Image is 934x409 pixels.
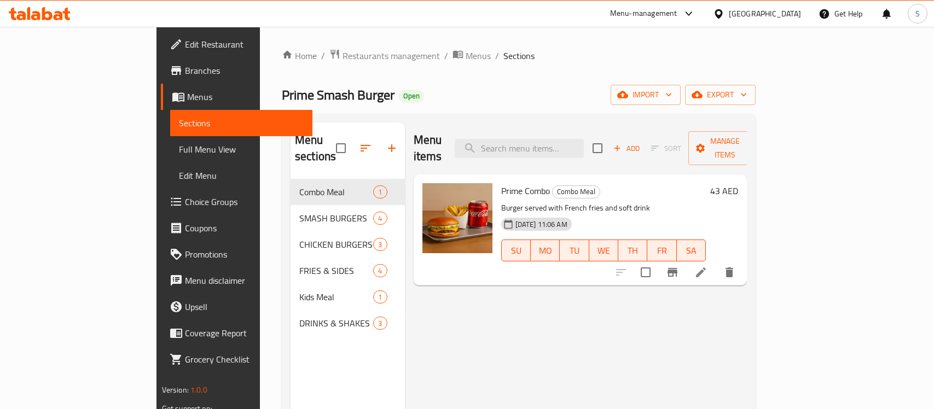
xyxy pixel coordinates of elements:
button: import [611,85,681,105]
span: Grocery Checklist [185,353,304,366]
span: Manage items [697,135,753,162]
span: SA [681,243,701,259]
span: Select section [586,137,609,160]
div: Kids Meal1 [291,284,405,310]
a: Menus [453,49,491,63]
div: items [373,185,387,198]
span: export [694,88,747,102]
span: Menus [187,90,304,103]
h2: Menu sections [295,132,336,165]
a: Menus [161,84,312,110]
span: Select all sections [329,137,352,160]
h6: 43 AED [710,183,738,198]
button: export [685,85,756,105]
button: SU [501,239,531,261]
span: Select section first [644,140,688,157]
div: items [373,238,387,251]
li: / [444,49,448,62]
span: SMASH BURGERS [299,212,373,225]
span: Add item [609,140,644,157]
span: Open [399,91,424,101]
span: DRINKS & SHAKES [299,317,373,330]
a: Promotions [161,241,312,267]
span: 3 [374,239,386,250]
div: DRINKS & SHAKES3 [291,310,405,336]
div: items [373,317,387,330]
span: Menus [466,49,491,62]
div: Menu-management [610,7,677,20]
div: Combo Meal1 [291,179,405,205]
span: Edit Menu [179,169,304,182]
span: Edit Restaurant [185,38,304,51]
span: Version: [162,383,189,397]
span: Coupons [185,221,304,235]
div: SMASH BURGERS4 [291,205,405,231]
span: Combo Meal [553,185,600,198]
span: S [915,8,920,20]
button: MO [531,239,560,261]
button: Add [609,140,644,157]
span: Sort sections [352,135,379,161]
span: Full Menu View [179,143,304,156]
a: Edit Restaurant [161,31,312,57]
div: items [373,290,387,303]
span: 1 [374,187,386,197]
h2: Menu items [414,132,442,165]
a: Upsell [161,294,312,320]
div: items [373,264,387,277]
span: Prime Smash Burger [282,83,395,107]
img: Prime Combo [422,183,492,253]
button: Branch-specific-item [659,259,686,285]
span: 3 [374,318,386,329]
span: Select to update [634,261,657,284]
span: Menu disclaimer [185,274,304,287]
button: Add section [379,135,405,161]
button: WE [589,239,618,261]
span: Upsell [185,300,304,313]
a: Coupons [161,215,312,241]
div: Open [399,90,424,103]
a: Sections [170,110,312,136]
div: CHICKEN BURGERS [299,238,373,251]
span: Choice Groups [185,195,304,208]
div: Combo Meal [299,185,373,198]
span: [DATE] 11:06 AM [511,219,572,230]
span: import [619,88,672,102]
span: TH [623,243,643,259]
p: Burger served with French fries and soft drink [501,201,706,215]
span: 1.0.0 [190,383,207,397]
div: items [373,212,387,225]
span: 4 [374,266,386,276]
span: TU [564,243,584,259]
button: SA [677,239,706,261]
button: delete [716,259,742,285]
span: Restaurants management [343,49,440,62]
span: Add [612,142,641,155]
span: Kids Meal [299,290,373,303]
span: WE [594,243,614,259]
a: Grocery Checklist [161,346,312,372]
span: Prime Combo [501,183,550,199]
span: MO [535,243,555,259]
div: FRIES & SIDES4 [291,258,405,284]
span: Branches [185,64,304,77]
li: / [321,49,325,62]
button: TU [560,239,589,261]
a: Restaurants management [329,49,440,63]
span: FRIES & SIDES [299,264,373,277]
span: Coverage Report [185,326,304,340]
span: Promotions [185,248,304,261]
span: Sections [503,49,535,62]
button: Manage items [688,131,762,165]
input: search [455,139,584,158]
span: 1 [374,292,386,302]
a: Edit menu item [694,266,707,279]
div: Combo Meal [552,185,600,198]
nav: breadcrumb [282,49,756,63]
span: 4 [374,213,386,224]
a: Coverage Report [161,320,312,346]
